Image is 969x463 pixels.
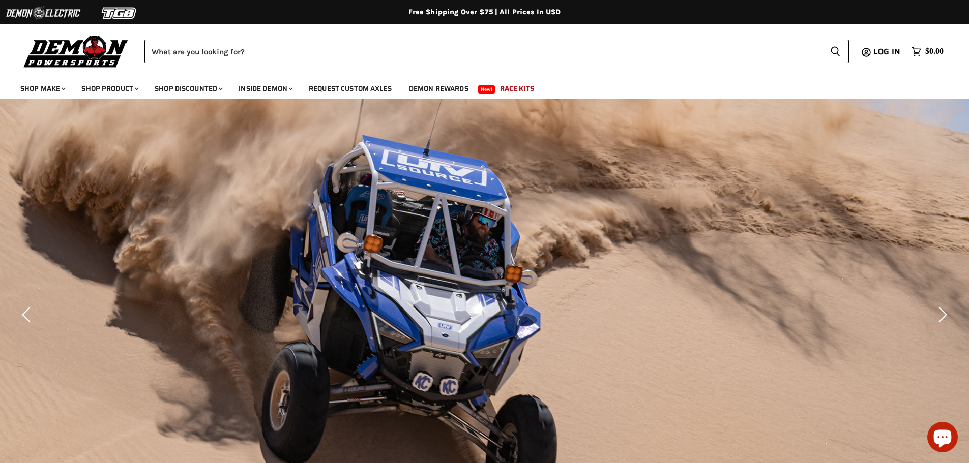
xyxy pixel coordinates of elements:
[74,78,145,99] a: Shop Product
[231,78,299,99] a: Inside Demon
[492,78,542,99] a: Race Kits
[147,78,229,99] a: Shop Discounted
[924,422,961,455] inbox-online-store-chat: Shopify online store chat
[301,78,399,99] a: Request Custom Axles
[478,85,495,94] span: New!
[401,78,476,99] a: Demon Rewards
[144,40,822,63] input: Search
[925,47,944,56] span: $0.00
[873,45,900,58] span: Log in
[13,78,72,99] a: Shop Make
[81,4,158,23] img: TGB Logo 2
[931,304,951,325] button: Next
[822,40,849,63] button: Search
[5,4,81,23] img: Demon Electric Logo 2
[18,304,38,325] button: Previous
[13,74,941,99] ul: Main menu
[20,33,132,69] img: Demon Powersports
[144,40,849,63] form: Product
[906,44,949,59] a: $0.00
[869,47,906,56] a: Log in
[78,8,892,17] div: Free Shipping Over $75 | All Prices In USD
